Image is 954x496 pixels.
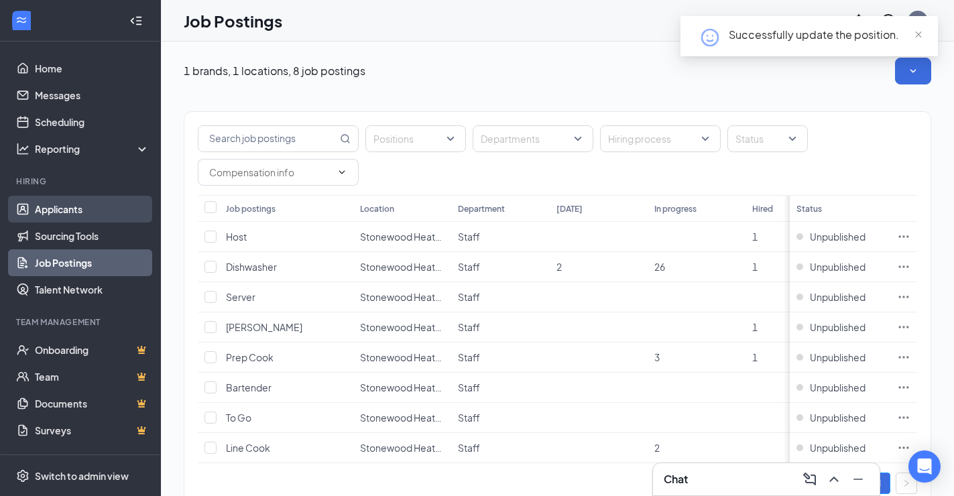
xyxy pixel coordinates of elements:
[458,203,505,214] div: Department
[35,82,150,109] a: Messages
[337,167,347,178] svg: ChevronDown
[810,290,866,304] span: Unpublished
[360,261,457,273] span: Stonewood Heathrow
[897,230,910,243] svg: Ellipses
[35,142,150,156] div: Reporting
[360,412,457,424] span: Stonewood Heathrow
[908,450,941,483] div: Open Intercom Messenger
[897,381,910,394] svg: Ellipses
[752,231,758,243] span: 1
[654,442,660,454] span: 2
[35,109,150,135] a: Scheduling
[226,321,302,333] span: [PERSON_NAME]
[810,441,866,454] span: Unpublished
[353,373,451,403] td: Stonewood Heathrow
[451,312,549,343] td: Staff
[451,433,549,463] td: Staff
[353,403,451,433] td: Stonewood Heathrow
[226,261,277,273] span: Dishwasher
[810,381,866,394] span: Unpublished
[353,252,451,282] td: Stonewood Heathrow
[896,473,917,494] button: right
[184,9,282,32] h1: Job Postings
[556,261,562,273] span: 2
[458,291,480,303] span: Staff
[664,472,688,487] h3: Chat
[360,442,457,454] span: Stonewood Heathrow
[810,260,866,273] span: Unpublished
[35,55,150,82] a: Home
[906,64,920,78] svg: SmallChevronDown
[16,142,29,156] svg: Analysis
[16,176,147,187] div: Hiring
[729,27,922,43] div: Successfully update the position.
[799,469,821,490] button: ComposeMessage
[35,276,150,303] a: Talent Network
[226,412,251,424] span: To Go
[802,471,818,487] svg: ComposeMessage
[129,14,143,27] svg: Collapse
[353,282,451,312] td: Stonewood Heathrow
[360,231,457,243] span: Stonewood Heathrow
[458,231,480,243] span: Staff
[16,469,29,483] svg: Settings
[790,195,890,222] th: Status
[35,249,150,276] a: Job Postings
[851,13,867,29] svg: Notifications
[184,64,365,78] p: 1 brands, 1 locations, 8 job postings
[35,469,129,483] div: Switch to admin view
[458,351,480,363] span: Staff
[458,412,480,424] span: Staff
[746,195,843,222] th: Hired
[35,390,150,417] a: DocumentsCrown
[823,469,845,490] button: ChevronUp
[451,403,549,433] td: Staff
[458,381,480,393] span: Staff
[880,13,896,29] svg: QuestionInfo
[850,471,866,487] svg: Minimize
[360,203,394,214] div: Location
[902,479,910,487] span: right
[897,411,910,424] svg: Ellipses
[360,351,457,363] span: Stonewood Heathrow
[226,291,255,303] span: Server
[353,343,451,373] td: Stonewood Heathrow
[451,373,549,403] td: Staff
[654,351,660,363] span: 3
[353,312,451,343] td: Stonewood Heathrow
[648,195,746,222] th: In progress
[896,473,917,494] li: Next Page
[340,133,351,144] svg: MagnifyingGlass
[451,343,549,373] td: Staff
[752,261,758,273] span: 1
[35,363,150,390] a: TeamCrown
[752,351,758,363] span: 1
[895,58,931,84] button: SmallChevronDown
[451,252,549,282] td: Staff
[35,196,150,223] a: Applicants
[826,471,842,487] svg: ChevronUp
[35,417,150,444] a: SurveysCrown
[810,230,866,243] span: Unpublished
[226,351,274,363] span: Prep Cook
[353,222,451,252] td: Stonewood Heathrow
[810,320,866,334] span: Unpublished
[198,126,337,151] input: Search job postings
[15,13,28,27] svg: WorkstreamLogo
[810,351,866,364] span: Unpublished
[226,381,272,393] span: Bartender
[16,316,147,328] div: Team Management
[209,165,331,180] input: Compensation info
[226,231,247,243] span: Host
[914,30,923,40] span: close
[360,291,457,303] span: Stonewood Heathrow
[847,469,869,490] button: Minimize
[752,321,758,333] span: 1
[458,261,480,273] span: Staff
[451,222,549,252] td: Staff
[810,411,866,424] span: Unpublished
[35,223,150,249] a: Sourcing Tools
[897,260,910,273] svg: Ellipses
[458,321,480,333] span: Staff
[897,320,910,334] svg: Ellipses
